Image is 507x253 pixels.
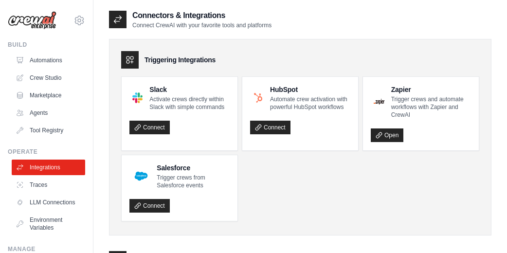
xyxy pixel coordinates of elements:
a: Environment Variables [12,212,85,235]
img: Slack Logo [132,92,143,103]
p: Trigger crews from Salesforce events [157,174,230,189]
h4: Salesforce [157,163,230,173]
h3: Triggering Integrations [145,55,216,65]
div: Manage [8,245,85,253]
img: HubSpot Logo [253,92,263,103]
p: Automate crew activation with powerful HubSpot workflows [270,95,350,111]
a: Crew Studio [12,70,85,86]
a: Connect [129,199,170,213]
a: Open [371,128,403,142]
a: Connect [129,121,170,134]
img: Logo [8,11,56,30]
a: LLM Connections [12,195,85,210]
div: Operate [8,148,85,156]
h2: Connectors & Integrations [132,10,272,21]
h4: Zapier [391,85,471,94]
a: Marketplace [12,88,85,103]
a: Connect [250,121,290,134]
a: Tool Registry [12,123,85,138]
h4: HubSpot [270,85,350,94]
p: Connect CrewAI with your favorite tools and platforms [132,21,272,29]
p: Activate crews directly within Slack with simple commands [149,95,230,111]
a: Integrations [12,160,85,175]
div: Build [8,41,85,49]
a: Traces [12,177,85,193]
img: Salesforce Logo [132,167,150,185]
a: Automations [12,53,85,68]
a: Agents [12,105,85,121]
p: Trigger crews and automate workflows with Zapier and CrewAI [391,95,471,119]
h4: Slack [149,85,230,94]
img: Zapier Logo [374,99,384,105]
